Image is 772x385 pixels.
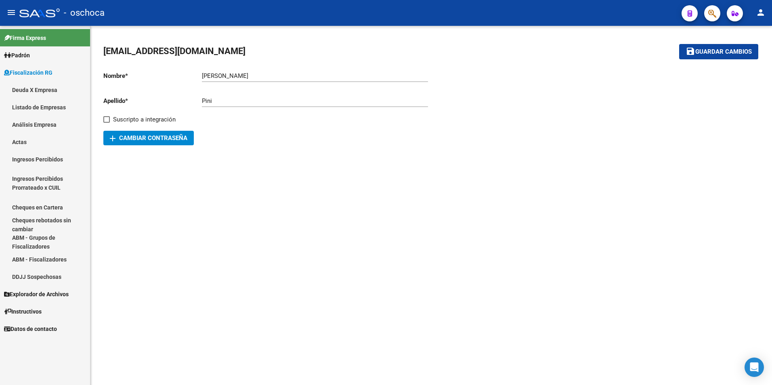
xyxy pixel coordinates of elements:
[4,51,30,60] span: Padrón
[4,324,57,333] span: Datos de contacto
[756,8,766,17] mat-icon: person
[6,8,16,17] mat-icon: menu
[103,71,202,80] p: Nombre
[103,131,194,145] button: Cambiar Contraseña
[679,44,758,59] button: Guardar cambios
[103,46,245,56] span: [EMAIL_ADDRESS][DOMAIN_NAME]
[103,96,202,105] p: Apellido
[108,134,117,143] mat-icon: add
[113,115,176,124] span: Suscripto a integración
[686,46,695,56] mat-icon: save
[745,358,764,377] div: Open Intercom Messenger
[110,134,187,142] span: Cambiar Contraseña
[4,33,46,42] span: Firma Express
[4,68,52,77] span: Fiscalización RG
[4,290,69,299] span: Explorador de Archivos
[695,48,752,56] span: Guardar cambios
[64,4,105,22] span: - oschoca
[4,307,42,316] span: Instructivos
